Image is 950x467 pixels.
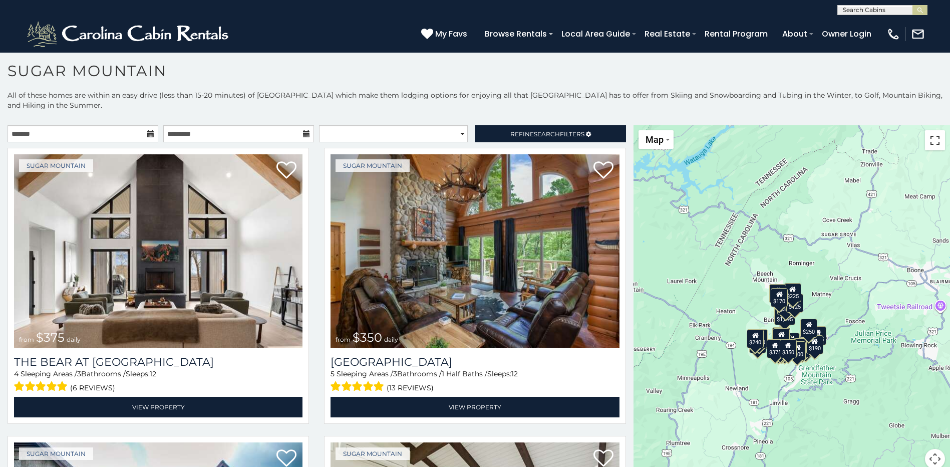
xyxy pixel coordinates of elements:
div: $155 [809,326,826,345]
a: Add to favorites [276,160,296,181]
a: RefineSearchFilters [475,125,625,142]
div: $265 [773,327,790,346]
a: Sugar Mountain [19,447,93,460]
h3: The Bear At Sugar Mountain [14,355,302,369]
div: $200 [783,333,800,352]
a: The Bear At [GEOGRAPHIC_DATA] [14,355,302,369]
a: View Property [331,397,619,417]
a: Rental Program [700,25,773,43]
span: Refine Filters [510,130,584,138]
div: $350 [779,339,796,358]
span: 5 [331,369,335,378]
a: My Favs [421,28,470,41]
span: 12 [150,369,156,378]
span: daily [384,336,398,343]
img: The Bear At Sugar Mountain [14,154,302,348]
span: $350 [353,330,382,345]
h3: Grouse Moor Lodge [331,355,619,369]
span: (6 reviews) [70,381,115,394]
img: phone-regular-white.png [886,27,900,41]
div: $375 [767,339,784,358]
a: [GEOGRAPHIC_DATA] [331,355,619,369]
div: $500 [789,341,806,360]
span: 3 [77,369,81,378]
div: $250 [800,319,817,338]
div: $240 [769,284,786,303]
a: Owner Login [817,25,876,43]
div: $190 [806,335,823,354]
span: daily [67,336,81,343]
div: $190 [772,327,789,346]
div: $300 [773,328,790,347]
span: from [336,336,351,343]
span: 12 [511,369,518,378]
a: Sugar Mountain [336,447,410,460]
span: My Favs [435,28,467,40]
img: mail-regular-white.png [911,27,925,41]
button: Change map style [639,130,674,149]
span: 1 Half Baths / [442,369,487,378]
span: 3 [393,369,397,378]
span: $375 [36,330,65,345]
a: Local Area Guide [556,25,635,43]
a: Grouse Moor Lodge from $350 daily [331,154,619,348]
span: (13 reviews) [387,381,434,394]
img: White-1-2.png [25,19,233,49]
a: View Property [14,397,302,417]
div: Sleeping Areas / Bathrooms / Sleeps: [14,369,302,394]
a: Sugar Mountain [19,159,93,172]
span: Map [646,134,664,145]
div: $225 [784,283,801,302]
a: Add to favorites [593,160,613,181]
a: The Bear At Sugar Mountain from $375 daily [14,154,302,348]
button: Toggle fullscreen view [925,130,945,150]
div: $240 [747,329,764,348]
div: $195 [794,338,811,357]
a: About [777,25,812,43]
div: $1,095 [774,306,795,325]
a: Sugar Mountain [336,159,410,172]
a: Browse Rentals [480,25,552,43]
img: Grouse Moor Lodge [331,154,619,348]
span: from [19,336,34,343]
span: Search [534,130,560,138]
div: $125 [786,294,803,313]
span: 4 [14,369,19,378]
div: Sleeping Areas / Bathrooms / Sleeps: [331,369,619,394]
div: $170 [771,288,788,307]
a: Real Estate [640,25,695,43]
